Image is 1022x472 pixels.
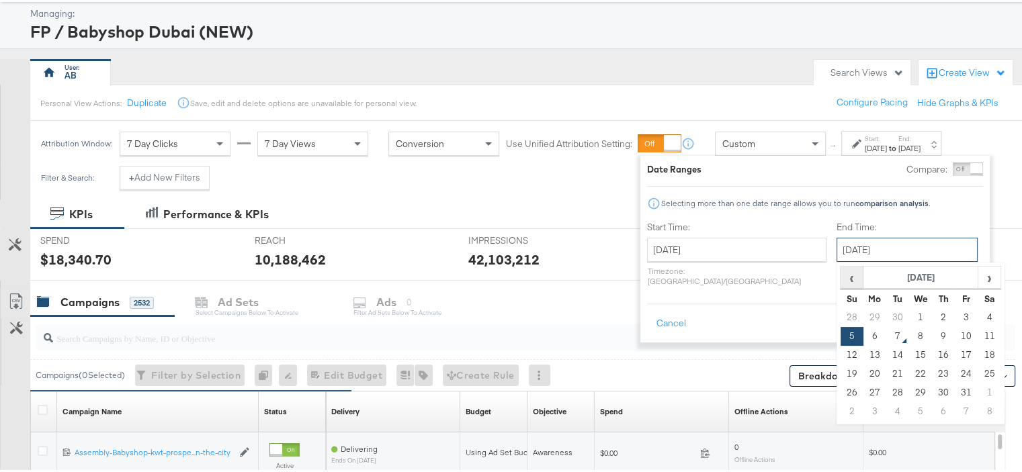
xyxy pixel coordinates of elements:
[163,205,269,220] div: Performance & KPIs
[909,306,932,325] td: 1
[932,400,955,419] td: 6
[264,404,287,415] a: Shows the current state of your Ad Campaign.
[129,169,134,182] strong: +
[533,404,566,415] a: Your campaign's objective.
[978,325,1000,344] td: 11
[909,400,932,419] td: 5
[886,344,909,363] td: 14
[62,404,122,415] div: Campaign Name
[533,404,566,415] div: Objective
[75,445,232,457] a: Assembly-Babyshop-kwt-prospe...n-the-city
[917,95,998,107] button: Hide Graphs & KPIs
[831,64,904,77] div: Search Views
[837,219,983,232] label: End Time:
[898,132,921,141] label: End:
[790,363,919,385] button: Breakdowns:Platform
[909,381,932,400] td: 29
[734,404,788,415] a: Offline Actions.
[932,344,955,363] td: 16
[40,171,95,181] div: Filter & Search:
[955,287,978,306] th: Fr
[255,363,279,384] div: 0
[734,404,788,415] div: Offline Actions
[466,445,540,456] div: Using Ad Set Budget
[127,95,167,107] button: Duplicate
[130,295,154,307] div: 2532
[60,293,120,308] div: Campaigns
[841,400,863,419] td: 2
[827,142,840,146] span: ↑
[863,381,886,400] td: 27
[886,306,909,325] td: 30
[863,306,886,325] td: 29
[734,440,738,450] span: 0
[898,141,921,152] div: [DATE]
[65,67,77,80] div: AB
[190,96,417,107] div: Save, edit and delete options are unavailable for personal view.
[331,404,359,415] div: Delivery
[841,287,863,306] th: Su
[127,136,178,148] span: 7 Day Clicks
[932,363,955,381] td: 23
[869,445,886,455] span: $0.00
[863,325,886,344] td: 6
[841,344,863,363] td: 12
[264,404,287,415] div: Status
[955,325,978,344] td: 10
[647,310,695,334] button: Cancel
[396,136,444,148] span: Conversion
[955,363,978,381] td: 24
[955,344,978,363] td: 17
[955,400,978,419] td: 7
[341,442,378,452] span: Delivering
[40,96,122,107] div: Personal View Actions:
[865,141,887,152] div: [DATE]
[647,161,701,174] div: Date Ranges
[863,287,886,306] th: Mo
[955,381,978,400] td: 31
[40,232,141,245] span: SPEND
[75,445,232,456] div: Assembly-Babyshop-kwt-prospe...n-the-city
[841,265,862,285] span: ‹
[863,363,886,381] td: 20
[600,404,623,415] a: The total amount spent to date.
[255,232,355,245] span: REACH
[939,64,1006,78] div: Create View
[932,381,955,400] td: 30
[865,132,887,141] label: Start:
[978,306,1000,325] td: 4
[661,197,931,206] div: Selecting more than one date range allows you to run .
[53,318,927,344] input: Search Campaigns by Name, ID or Objective
[30,18,1015,41] div: FP / Babyshop Dubai (NEW)
[887,141,898,151] strong: to
[863,265,978,287] th: [DATE]
[932,325,955,344] td: 9
[955,306,978,325] td: 3
[798,367,900,381] span: Breakdowns:
[978,344,1000,363] td: 18
[978,381,1000,400] td: 1
[886,381,909,400] td: 28
[468,232,569,245] span: IMPRESSIONS
[855,196,929,206] strong: comparison analysis
[886,363,909,381] td: 21
[331,404,359,415] a: Reflects the ability of your Ad Campaign to achieve delivery based on ad states, schedule and bud...
[62,404,122,415] a: Your campaign name.
[466,404,491,415] a: The maximum amount you're willing to spend on your ads, on average each day or over the lifetime ...
[978,287,1000,306] th: Sa
[886,325,909,344] td: 7
[600,404,623,415] div: Spend
[647,264,826,284] p: Timezone: [GEOGRAPHIC_DATA]/[GEOGRAPHIC_DATA]
[863,400,886,419] td: 3
[533,445,572,455] span: Awareness
[120,164,210,188] button: +Add New Filters
[40,137,113,146] div: Attribution Window:
[909,325,932,344] td: 8
[36,367,125,379] div: Campaigns ( 0 Selected)
[30,5,1015,18] div: Managing:
[69,205,93,220] div: KPIs
[978,363,1000,381] td: 25
[265,136,316,148] span: 7 Day Views
[647,219,826,232] label: Start Time:
[468,248,540,267] div: 42,103,212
